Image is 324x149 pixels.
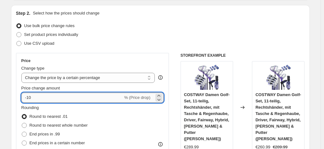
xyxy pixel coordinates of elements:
[21,93,123,103] input: -15
[16,10,31,16] h2: Step 2.
[24,23,75,28] span: Use bulk price change rules
[194,65,219,90] img: 71sgUAZK6PL_80x.jpg
[21,58,31,63] h3: Price
[30,114,68,119] span: Round to nearest .01
[181,53,305,58] h6: STOREFRONT EXAMPLE
[21,86,60,90] span: Price change amount
[184,92,230,141] span: COSTWAY Damen Golf-Set, 11-teilig, Rechtshänder, mit Tasche & Regenhaube, Driver, Fairway, Hybrid...
[124,95,150,100] span: % (Price drop)
[255,92,301,141] span: COSTWAY Damen Golf-Set, 11-teilig, Rechtshänder, mit Tasche & Regenhaube, Driver, Fairway, Hybrid...
[30,140,85,145] span: End prices in a certain number
[157,74,164,81] div: help
[33,10,99,16] p: Select how the prices should change
[266,65,291,90] img: 71sgUAZK6PL_80x.jpg
[30,132,60,136] span: End prices in .99
[24,41,54,46] span: Use CSV upload
[24,32,78,37] span: Set product prices individually
[21,66,45,71] span: Change type
[30,123,88,128] span: Round to nearest whole number
[21,105,39,110] span: Rounding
